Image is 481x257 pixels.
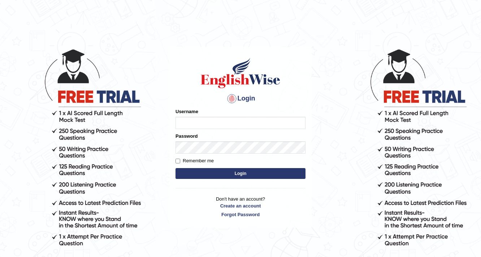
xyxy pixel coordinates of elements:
label: Username [175,108,198,115]
input: Remember me [175,159,180,163]
p: Don't have an account? [175,196,305,218]
img: Logo of English Wise sign in for intelligent practice with AI [199,57,282,89]
label: Remember me [175,157,214,164]
button: Login [175,168,305,179]
a: Create an account [175,202,305,209]
h4: Login [175,93,305,104]
label: Password [175,133,198,140]
a: Forgot Password [175,211,305,218]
